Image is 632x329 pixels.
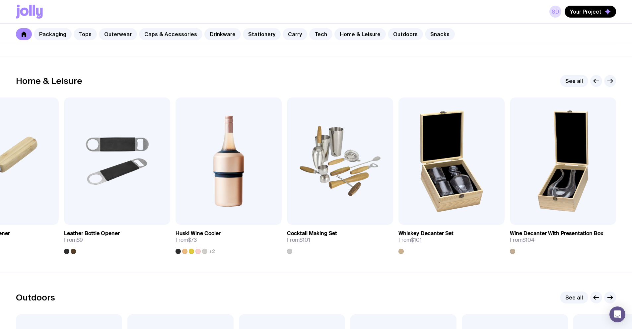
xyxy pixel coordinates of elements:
a: SD [549,6,561,18]
span: From [287,237,310,243]
a: Leather Bottle OpenerFrom$9 [64,225,170,254]
span: $101 [411,236,422,243]
a: Outerwear [99,28,137,40]
span: Your Project [570,8,601,15]
a: Outdoors [388,28,423,40]
a: Tech [309,28,332,40]
a: Whiskey Decanter SetFrom$101 [398,225,505,254]
a: Tops [74,28,97,40]
span: $73 [188,236,197,243]
span: $101 [300,236,310,243]
a: Home & Leisure [334,28,386,40]
span: From [510,237,534,243]
span: $104 [523,236,534,243]
h2: Outdoors [16,293,55,302]
h3: Cocktail Making Set [287,230,337,237]
h3: Whiskey Decanter Set [398,230,454,237]
div: Open Intercom Messenger [609,306,625,322]
h3: Leather Bottle Opener [64,230,120,237]
button: Your Project [565,6,616,18]
a: See all [560,292,588,303]
h3: Wine Decanter With Presentation Box [510,230,603,237]
span: $9 [77,236,83,243]
h2: Home & Leisure [16,76,82,86]
span: From [64,237,83,243]
a: Stationery [243,28,281,40]
span: +2 [209,249,215,254]
a: See all [560,75,588,87]
a: Cocktail Making SetFrom$101 [287,225,393,254]
a: Snacks [425,28,455,40]
a: Huski Wine CoolerFrom$73+2 [176,225,282,254]
a: Wine Decanter With Presentation BoxFrom$104 [510,225,616,254]
a: Drinkware [204,28,241,40]
span: From [176,237,197,243]
a: Carry [283,28,307,40]
a: Packaging [34,28,72,40]
span: From [398,237,422,243]
h3: Huski Wine Cooler [176,230,221,237]
a: Caps & Accessories [139,28,202,40]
